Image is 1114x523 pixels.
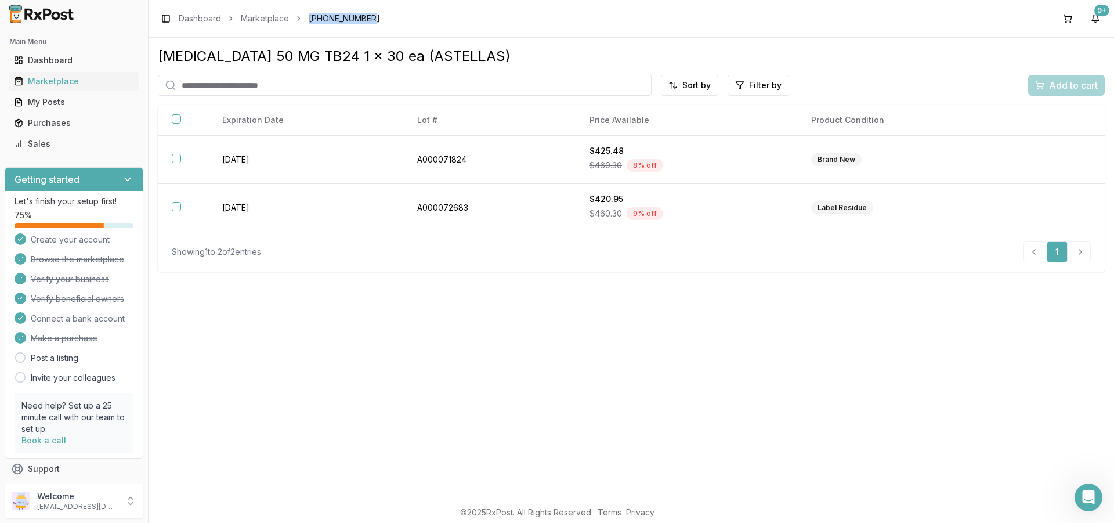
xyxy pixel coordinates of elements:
[15,172,79,186] h3: Getting started
[31,254,124,265] span: Browse the marketplace
[9,71,139,92] a: Marketplace
[5,135,143,153] button: Sales
[15,196,133,207] p: Let's finish your setup first!
[241,13,289,24] a: Marketplace
[5,93,143,111] button: My Posts
[5,72,143,91] button: Marketplace
[661,75,718,96] button: Sort by
[9,50,139,71] a: Dashboard
[682,80,711,91] span: Sort by
[31,234,110,246] span: Create your account
[811,153,862,166] div: Brand New
[403,184,576,232] td: A000072683
[179,13,221,24] a: Dashboard
[627,207,663,220] div: 9 % off
[1086,9,1105,28] button: 9+
[14,96,134,108] div: My Posts
[9,113,139,134] a: Purchases
[158,47,1105,66] div: [MEDICAL_DATA] 50 MG TB24 1 x 30 ea (ASTELLAS)
[15,210,32,221] span: 75 %
[811,201,873,214] div: Label Residue
[21,400,126,435] p: Need help? Set up a 25 minute call with our team to set up.
[589,193,783,205] div: $420.95
[208,105,403,136] th: Expiration Date
[208,136,403,184] td: [DATE]
[14,138,134,150] div: Sales
[5,114,143,132] button: Purchases
[31,313,125,324] span: Connect a bank account
[749,80,782,91] span: Filter by
[403,136,576,184] td: A000071824
[37,502,118,511] p: [EMAIL_ADDRESS][DOMAIN_NAME]
[589,160,622,171] span: $460.30
[1023,241,1091,262] nav: pagination
[31,372,115,384] a: Invite your colleagues
[598,507,621,517] a: Terms
[14,75,134,87] div: Marketplace
[21,435,66,445] a: Book a call
[9,37,139,46] h2: Main Menu
[5,51,143,70] button: Dashboard
[309,13,380,24] span: [PHONE_NUMBER]
[179,13,380,24] nav: breadcrumb
[5,459,143,479] button: Support
[589,208,622,219] span: $460.30
[1094,5,1109,16] div: 9+
[14,55,134,66] div: Dashboard
[797,105,1018,136] th: Product Condition
[1047,241,1068,262] a: 1
[208,184,403,232] td: [DATE]
[728,75,789,96] button: Filter by
[31,333,97,344] span: Make a purchase
[12,492,30,510] img: User avatar
[14,117,134,129] div: Purchases
[627,159,663,172] div: 8 % off
[31,293,124,305] span: Verify beneficial owners
[37,490,118,502] p: Welcome
[172,246,261,258] div: Showing 1 to 2 of 2 entries
[31,273,109,285] span: Verify your business
[5,5,79,23] img: RxPost Logo
[9,92,139,113] a: My Posts
[626,507,654,517] a: Privacy
[576,105,797,136] th: Price Available
[31,352,78,364] a: Post a listing
[403,105,576,136] th: Lot #
[9,134,139,154] a: Sales
[589,145,783,157] div: $425.48
[1075,484,1102,511] iframe: Intercom live chat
